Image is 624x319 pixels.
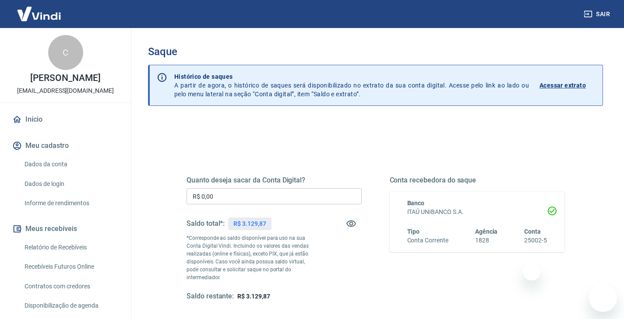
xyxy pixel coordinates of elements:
p: [EMAIL_ADDRESS][DOMAIN_NAME] [17,86,114,95]
p: A partir de agora, o histórico de saques será disponibilizado no extrato da sua conta digital. Ac... [174,72,529,98]
a: Recebíveis Futuros Online [21,258,120,276]
a: Acessar extrato [539,72,596,98]
span: Conta [524,228,541,235]
p: Histórico de saques [174,72,529,81]
span: Banco [407,200,425,207]
span: Tipo [407,228,420,235]
h5: Saldo restante: [187,292,234,301]
h6: 25002-5 [524,236,547,245]
h3: Saque [148,46,603,58]
a: Início [11,110,120,129]
button: Meu cadastro [11,136,120,155]
p: [PERSON_NAME] [30,74,100,83]
h6: Conta Corrente [407,236,448,245]
button: Sair [582,6,613,22]
a: Dados da conta [21,155,120,173]
button: Meus recebíveis [11,219,120,238]
h5: Conta recebedora do saque [390,176,565,185]
img: Vindi [11,0,67,27]
a: Disponibilização de agenda [21,297,120,315]
iframe: Botão para abrir a janela de mensagens [589,284,617,312]
a: Informe de rendimentos [21,194,120,212]
p: Acessar extrato [539,81,586,90]
div: C [48,35,83,70]
span: R$ 3.129,87 [237,293,270,300]
iframe: Fechar mensagem [523,263,540,280]
p: R$ 3.129,87 [233,219,266,228]
h5: Quanto deseja sacar da Conta Digital? [187,176,362,185]
a: Contratos com credores [21,277,120,295]
h6: 1828 [475,236,498,245]
h6: ITAÚ UNIBANCO S.A. [407,207,547,217]
a: Relatório de Recebíveis [21,238,120,256]
p: *Corresponde ao saldo disponível para uso na sua Conta Digital Vindi. Incluindo os valores das ve... [187,234,318,281]
a: Dados de login [21,175,120,193]
h5: Saldo total*: [187,219,225,228]
span: Agência [475,228,498,235]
